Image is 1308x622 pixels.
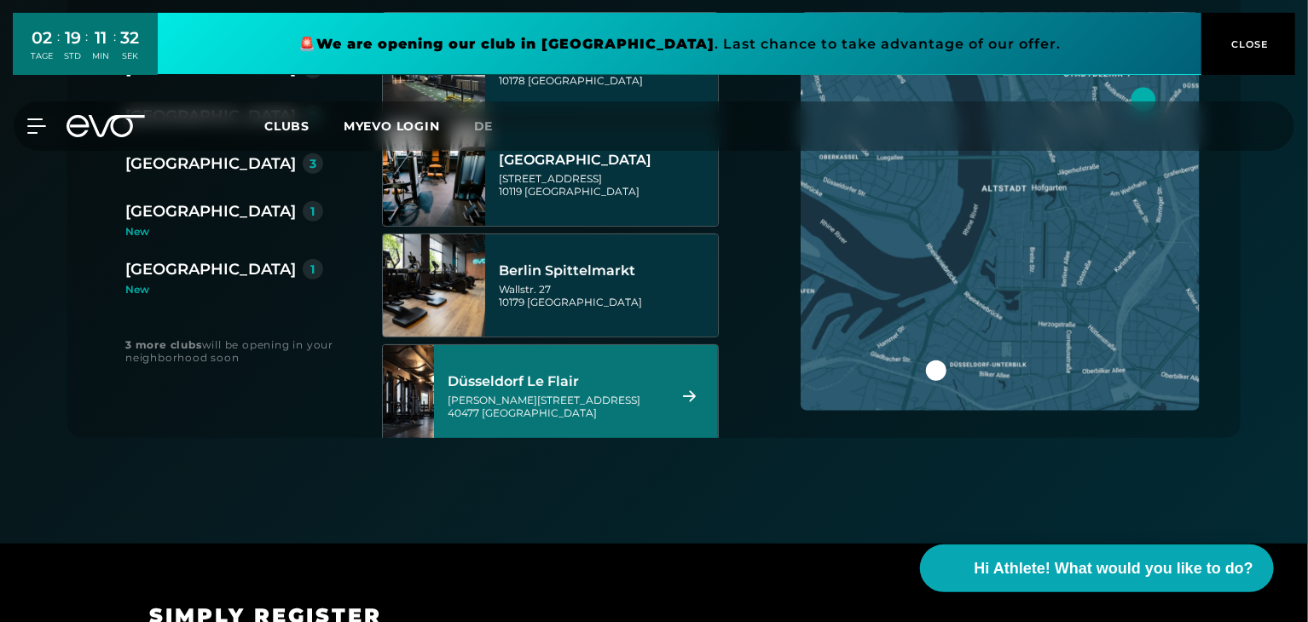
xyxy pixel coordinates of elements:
[310,158,316,170] div: 3
[448,394,662,419] div: [PERSON_NAME][STREET_ADDRESS] 40477 [GEOGRAPHIC_DATA]
[65,50,82,62] div: STD
[499,172,713,198] div: [STREET_ADDRESS] 10119 [GEOGRAPHIC_DATA]
[65,26,82,50] div: 19
[1228,37,1270,52] span: CLOSE
[344,118,440,134] a: MYEVO LOGIN
[499,283,713,308] div: Wallstr. 27 10179 [GEOGRAPHIC_DATA]
[474,117,514,136] a: de
[448,373,662,390] div: Düsseldorf Le Flair
[32,50,54,62] div: TAGE
[311,205,315,217] div: 1
[125,199,296,223] div: [GEOGRAPHIC_DATA]
[125,285,323,295] div: New
[125,338,202,351] strong: 3 more clubs
[93,50,110,62] div: MIN
[121,26,140,50] div: 32
[383,234,485,337] img: Berlin Spittelmarkt
[58,27,61,72] div: :
[264,118,310,134] span: Clubs
[114,27,117,72] div: :
[121,50,140,62] div: SEK
[357,345,460,447] img: Düsseldorf Le Flair
[93,26,110,50] div: 11
[264,118,344,134] a: Clubs
[1201,13,1295,75] button: CLOSE
[499,262,713,279] div: Berlin Spittelmarkt
[32,26,54,50] div: 02
[975,557,1253,580] span: Hi Athlete! What would you like to do?
[125,227,337,237] div: New
[801,12,1200,411] img: map
[125,257,296,281] div: [GEOGRAPHIC_DATA]
[383,124,485,226] img: Berlin Rosenthaler Platz
[311,263,315,275] div: 1
[474,118,494,134] span: de
[125,338,348,364] div: will be opening in your neighborhood soon
[920,544,1274,592] button: Hi Athlete! What would you like to do?
[86,27,89,72] div: :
